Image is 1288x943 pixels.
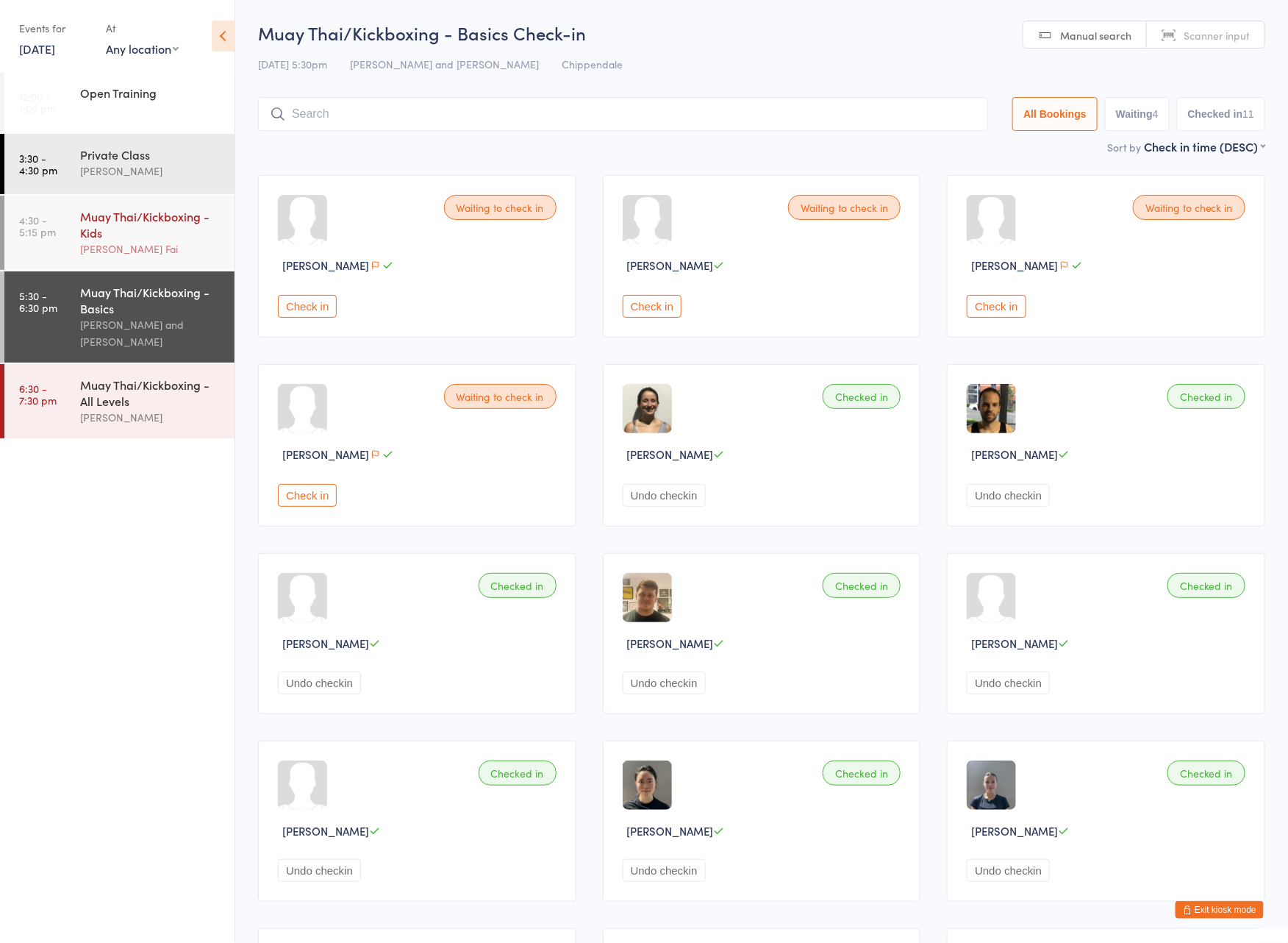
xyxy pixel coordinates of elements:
div: Checked in [823,761,901,786]
time: 4:30 - 5:15 pm [19,214,56,238]
div: Muay Thai/Kickboxing - Basics [80,284,222,316]
a: 3:30 -4:30 pmPrivate Class[PERSON_NAME] [4,134,235,194]
div: Checked in [1167,761,1245,786]
button: Check in [623,295,681,318]
span: [PERSON_NAME] [282,823,369,839]
div: [PERSON_NAME] Fai [80,241,222,257]
div: Open Training [80,85,222,101]
button: Undo checkin [278,672,361,694]
span: [PERSON_NAME] [282,636,369,651]
button: All Bookings [1012,97,1098,131]
div: Muay Thai/Kickboxing - Kids [80,208,222,241]
a: 5:30 -6:30 pmMuay Thai/Kickboxing - Basics[PERSON_NAME] and [PERSON_NAME] [4,271,235,363]
label: Sort by [1107,140,1141,154]
img: image1754900063.png [623,573,672,622]
span: [PERSON_NAME] [971,636,1058,651]
div: Checked in [1167,384,1245,409]
time: 12:00 - 1:00 pm [19,90,56,114]
button: Checked in11 [1177,97,1265,131]
span: [PERSON_NAME] [971,823,1058,839]
span: [PERSON_NAME] [282,257,369,273]
span: [DATE] 5:30pm [258,57,327,71]
div: Check in time (DESC) [1144,138,1265,154]
div: Waiting to check in [1133,195,1245,220]
button: Check in [278,484,337,507]
span: Manual search [1060,28,1131,43]
div: [PERSON_NAME] and [PERSON_NAME] [80,316,222,350]
img: image1746520571.png [967,761,1016,810]
div: At [106,16,179,40]
button: Undo checkin [967,484,1050,507]
span: [PERSON_NAME] [627,823,714,839]
a: [DATE] [19,40,55,57]
a: 12:00 -1:00 pmOpen Training [4,72,235,132]
div: Waiting to check in [444,195,557,220]
time: 6:30 - 7:30 pm [19,382,57,406]
div: Checked in [823,573,901,598]
div: Any location [106,40,179,57]
a: 4:30 -5:15 pmMuay Thai/Kickboxing - Kids[PERSON_NAME] Fai [4,196,235,270]
div: [PERSON_NAME] [80,163,222,179]
button: Undo checkin [623,859,706,882]
a: 6:30 -7:30 pmMuay Thai/Kickboxing - All Levels[PERSON_NAME] [4,364,235,438]
button: Undo checkin [967,859,1050,882]
span: [PERSON_NAME] [282,446,369,462]
div: Checked in [1167,573,1245,598]
button: Undo checkin [623,672,706,694]
button: Undo checkin [278,859,361,882]
span: [PERSON_NAME] [971,446,1058,462]
h2: Muay Thai/Kickboxing - Basics Check-in [258,21,1265,45]
span: Scanner input [1184,28,1250,43]
div: Checked in [479,573,557,598]
input: Search [258,97,988,131]
span: [PERSON_NAME] [627,257,714,273]
div: Events for [19,16,91,40]
button: Waiting4 [1105,97,1170,131]
span: [PERSON_NAME] [971,257,1058,273]
button: Check in [278,295,337,318]
div: Muay Thai/Kickboxing - All Levels [80,377,222,409]
div: Waiting to check in [788,195,901,220]
div: Checked in [479,761,557,786]
span: [PERSON_NAME] [627,446,714,462]
div: Private Class [80,146,222,163]
button: Undo checkin [623,484,706,507]
img: image1745367529.png [623,384,672,433]
span: [PERSON_NAME] [627,636,714,651]
time: 3:30 - 4:30 pm [19,152,57,176]
img: image1746520684.png [623,761,672,810]
button: Check in [967,295,1026,318]
div: Checked in [823,384,901,409]
span: [PERSON_NAME] and [PERSON_NAME] [350,57,539,71]
time: 5:30 - 6:30 pm [19,290,57,313]
div: 11 [1242,108,1254,120]
div: Waiting to check in [444,384,557,409]
div: [PERSON_NAME] [80,409,222,426]
button: Undo checkin [967,672,1050,694]
button: Exit kiosk mode [1176,901,1264,919]
img: image1745367500.png [967,384,1016,433]
div: 4 [1153,108,1159,120]
span: Chippendale [562,57,623,71]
